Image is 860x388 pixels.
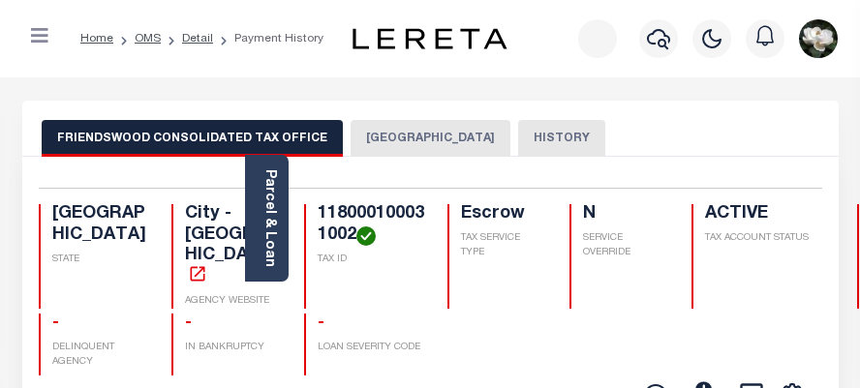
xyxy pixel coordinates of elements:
p: DELINQUENT AGENCY [52,341,148,370]
p: TAX SERVICE TYPE [461,231,546,260]
span: - [318,314,324,332]
h4: City - [GEOGRAPHIC_DATA] [185,204,281,287]
p: TAX ID [318,253,424,267]
h4: Escrow [461,204,546,225]
a: OMS [135,33,161,45]
h4: 118000100031002 [318,204,424,246]
p: AGENCY WEBSITE [185,294,281,309]
li: Payment History [213,30,323,47]
h4: ACTIVE [705,204,834,225]
button: FRIENDSWOOD CONSOLIDATED TAX OFFICE [42,120,343,157]
h4: [GEOGRAPHIC_DATA] [52,204,148,246]
p: STATE [52,253,148,267]
p: LOAN SEVERITY CODE [318,341,424,355]
a: Home [80,33,113,45]
a: Parcel & Loan [262,169,276,267]
img: logo-dark.svg [353,28,507,49]
button: [GEOGRAPHIC_DATA] [351,120,510,157]
button: HISTORY [518,120,605,157]
h4: N [583,204,668,225]
a: Detail [182,33,213,45]
span: - [52,314,59,332]
p: TAX ACCOUNT STATUS [705,231,834,246]
p: IN BANKRUPTCY [185,341,281,355]
p: SERVICE OVERRIDE [583,231,668,260]
span: - [185,314,192,332]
